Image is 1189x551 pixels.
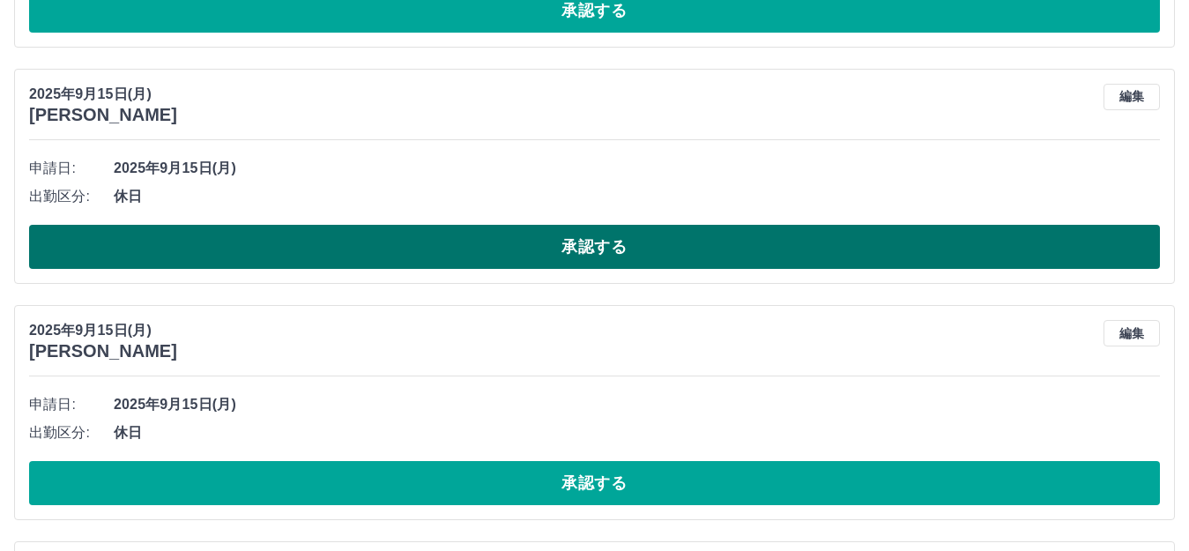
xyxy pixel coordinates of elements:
[29,394,114,415] span: 申請日:
[29,422,114,443] span: 出勤区分:
[114,422,1160,443] span: 休日
[29,105,177,125] h3: [PERSON_NAME]
[29,461,1160,505] button: 承認する
[1104,320,1160,346] button: 編集
[29,84,177,105] p: 2025年9月15日(月)
[1104,84,1160,110] button: 編集
[114,158,1160,179] span: 2025年9月15日(月)
[29,341,177,361] h3: [PERSON_NAME]
[29,320,177,341] p: 2025年9月15日(月)
[29,225,1160,269] button: 承認する
[29,158,114,179] span: 申請日:
[114,186,1160,207] span: 休日
[114,394,1160,415] span: 2025年9月15日(月)
[29,186,114,207] span: 出勤区分:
